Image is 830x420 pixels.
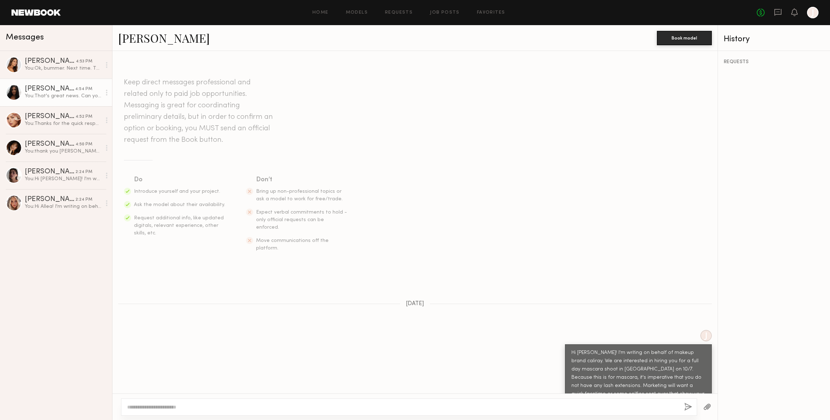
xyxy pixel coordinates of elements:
[477,10,505,15] a: Favorites
[25,196,75,203] div: [PERSON_NAME]
[134,202,225,207] span: Ask the model about their availability.
[571,349,705,415] div: Hi [PERSON_NAME]! I'm writing on behalf of makeup brand caliray. We are interested in hiring you ...
[25,58,76,65] div: [PERSON_NAME]
[406,301,424,307] span: [DATE]
[256,238,329,251] span: Move communications off the platform.
[657,31,712,45] button: Book model
[25,93,101,99] div: You: That's great news. Can you confirm that you don't have lash extensions? This is very importa...
[256,189,343,201] span: Bring up non-professional topics or ask a model to work for free/trade.
[75,86,92,93] div: 4:54 PM
[385,10,413,15] a: Requests
[25,141,75,148] div: [PERSON_NAME]
[430,10,460,15] a: Job Posts
[134,175,226,185] div: Do
[25,120,101,127] div: You: Thanks for the quick response. We would pay your listed day rate. Let me check with the team...
[657,34,712,41] a: Book model
[25,176,101,182] div: You: Hi [PERSON_NAME]! I'm writing on behalf of makeup brand caliray. We are interested in hiring...
[25,65,101,72] div: You: Ok, bummer. Next time. Thanks!
[124,77,275,146] header: Keep direct messages professional and related only to paid job opportunities. Messaging is great ...
[75,196,92,203] div: 2:24 PM
[75,169,92,176] div: 2:24 PM
[76,58,92,65] div: 4:53 PM
[256,210,347,230] span: Expect verbal commitments to hold - only official requests can be enforced.
[75,113,92,120] div: 4:52 PM
[724,60,824,65] div: REQUESTS
[25,203,101,210] div: You: Hi Allea! I'm writing on behalf of makeup brand caliray. We are interested in hiring you for...
[25,148,101,155] div: You: thank you [PERSON_NAME]! I will share with the team and get back to you.
[6,33,44,42] span: Messages
[25,85,75,93] div: [PERSON_NAME]
[25,168,75,176] div: [PERSON_NAME]
[346,10,368,15] a: Models
[312,10,329,15] a: Home
[118,30,210,46] a: [PERSON_NAME]
[807,7,819,18] a: J
[134,216,224,235] span: Request additional info, like updated digitals, relevant experience, other skills, etc.
[256,175,348,185] div: Don’t
[134,189,220,194] span: Introduce yourself and your project.
[25,113,75,120] div: [PERSON_NAME]
[75,141,92,148] div: 4:50 PM
[724,35,824,43] div: History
